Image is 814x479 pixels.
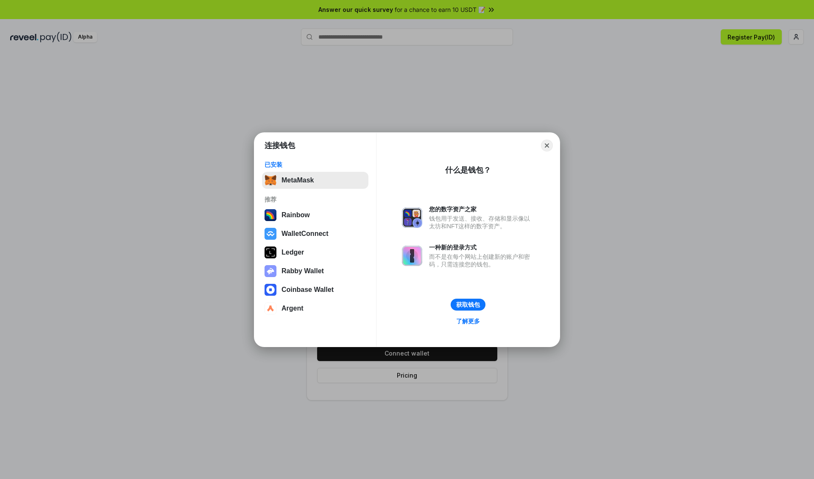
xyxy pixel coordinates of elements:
[262,244,368,261] button: Ledger
[282,286,334,294] div: Coinbase Wallet
[262,300,368,317] button: Argent
[265,140,295,151] h1: 连接钱包
[282,249,304,256] div: Ledger
[402,246,422,266] img: svg+xml,%3Csvg%20xmlns%3D%22http%3A%2F%2Fwww.w3.org%2F2000%2Fsvg%22%20fill%3D%22none%22%20viewBox...
[265,265,276,277] img: svg+xml,%3Csvg%20xmlns%3D%22http%3A%2F%2Fwww.w3.org%2F2000%2Fsvg%22%20fill%3D%22none%22%20viewBox...
[456,301,480,308] div: 获取钱包
[282,305,304,312] div: Argent
[429,244,534,251] div: 一种新的登录方式
[282,176,314,184] div: MetaMask
[265,228,276,240] img: svg+xml,%3Csvg%20width%3D%2228%22%20height%3D%2228%22%20viewBox%3D%220%200%2028%2028%22%20fill%3D...
[456,317,480,325] div: 了解更多
[451,299,485,311] button: 获取钱包
[429,215,534,230] div: 钱包用于发送、接收、存储和显示像以太坊和NFT这样的数字资产。
[541,140,553,151] button: Close
[262,281,368,298] button: Coinbase Wallet
[262,172,368,189] button: MetaMask
[402,207,422,228] img: svg+xml,%3Csvg%20xmlns%3D%22http%3A%2F%2Fwww.w3.org%2F2000%2Fsvg%22%20fill%3D%22none%22%20viewBox...
[451,316,485,327] a: 了解更多
[265,174,276,186] img: svg+xml,%3Csvg%20fill%3D%22none%22%20height%3D%2233%22%20viewBox%3D%220%200%2035%2033%22%20width%...
[282,211,310,219] div: Rainbow
[262,225,368,242] button: WalletConnect
[265,161,366,168] div: 已安装
[265,247,276,258] img: svg+xml,%3Csvg%20xmlns%3D%22http%3A%2F%2Fwww.w3.org%2F2000%2Fsvg%22%20width%3D%2228%22%20height%3...
[429,205,534,213] div: 您的数字资产之家
[262,263,368,280] button: Rabby Wallet
[265,196,366,203] div: 推荐
[282,230,329,238] div: WalletConnect
[262,207,368,224] button: Rainbow
[265,284,276,296] img: svg+xml,%3Csvg%20width%3D%2228%22%20height%3D%2228%22%20viewBox%3D%220%200%2028%2028%22%20fill%3D...
[445,165,491,175] div: 什么是钱包？
[282,267,324,275] div: Rabby Wallet
[265,303,276,314] img: svg+xml,%3Csvg%20width%3D%2228%22%20height%3D%2228%22%20viewBox%3D%220%200%2028%2028%22%20fill%3D...
[429,253,534,268] div: 而不是在每个网站上创建新的账户和密码，只需连接您的钱包。
[265,209,276,221] img: svg+xml,%3Csvg%20width%3D%22120%22%20height%3D%22120%22%20viewBox%3D%220%200%20120%20120%22%20fil...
